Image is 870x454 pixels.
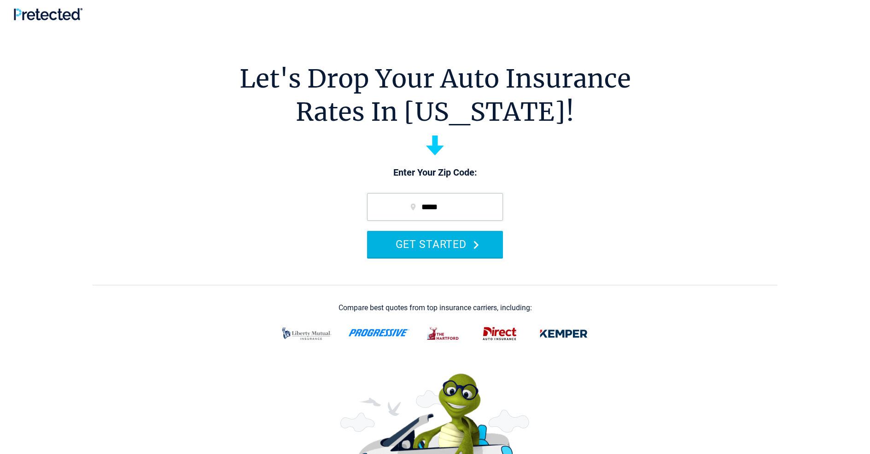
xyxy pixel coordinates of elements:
input: zip code [367,193,503,221]
img: kemper [533,322,594,346]
div: Compare best quotes from top insurance carriers, including: [339,304,532,312]
img: direct [477,322,522,346]
button: GET STARTED [367,231,503,257]
img: thehartford [421,322,466,346]
h1: Let's Drop Your Auto Insurance Rates In [US_STATE]! [239,62,631,129]
img: progressive [348,329,410,336]
img: liberty [276,322,337,346]
img: Pretected Logo [14,8,82,20]
p: Enter Your Zip Code: [358,166,512,179]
